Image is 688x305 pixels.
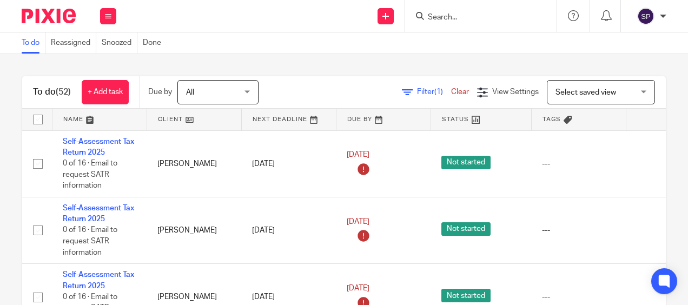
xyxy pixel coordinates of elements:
[441,289,491,302] span: Not started
[347,151,369,159] span: [DATE]
[147,130,241,197] td: [PERSON_NAME]
[347,284,369,292] span: [DATE]
[542,225,615,236] div: ---
[82,80,129,104] a: + Add task
[434,88,443,96] span: (1)
[555,89,616,96] span: Select saved view
[143,32,167,54] a: Done
[637,8,654,25] img: svg%3E
[63,204,134,223] a: Self-Assessment Tax Return 2025
[241,130,336,197] td: [DATE]
[241,197,336,263] td: [DATE]
[147,197,241,263] td: [PERSON_NAME]
[63,227,117,256] span: 0 of 16 · Email to request SATR information
[347,218,369,226] span: [DATE]
[441,156,491,169] span: Not started
[542,291,615,302] div: ---
[186,89,194,96] span: All
[63,160,117,189] span: 0 of 16 · Email to request SATR information
[51,32,96,54] a: Reassigned
[56,88,71,96] span: (52)
[33,87,71,98] h1: To do
[63,271,134,289] a: Self-Assessment Tax Return 2025
[441,222,491,236] span: Not started
[492,88,539,96] span: View Settings
[63,138,134,156] a: Self-Assessment Tax Return 2025
[417,88,451,96] span: Filter
[148,87,172,97] p: Due by
[22,32,45,54] a: To do
[543,116,561,122] span: Tags
[542,158,615,169] div: ---
[102,32,137,54] a: Snoozed
[427,13,524,23] input: Search
[22,9,76,23] img: Pixie
[451,88,469,96] a: Clear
